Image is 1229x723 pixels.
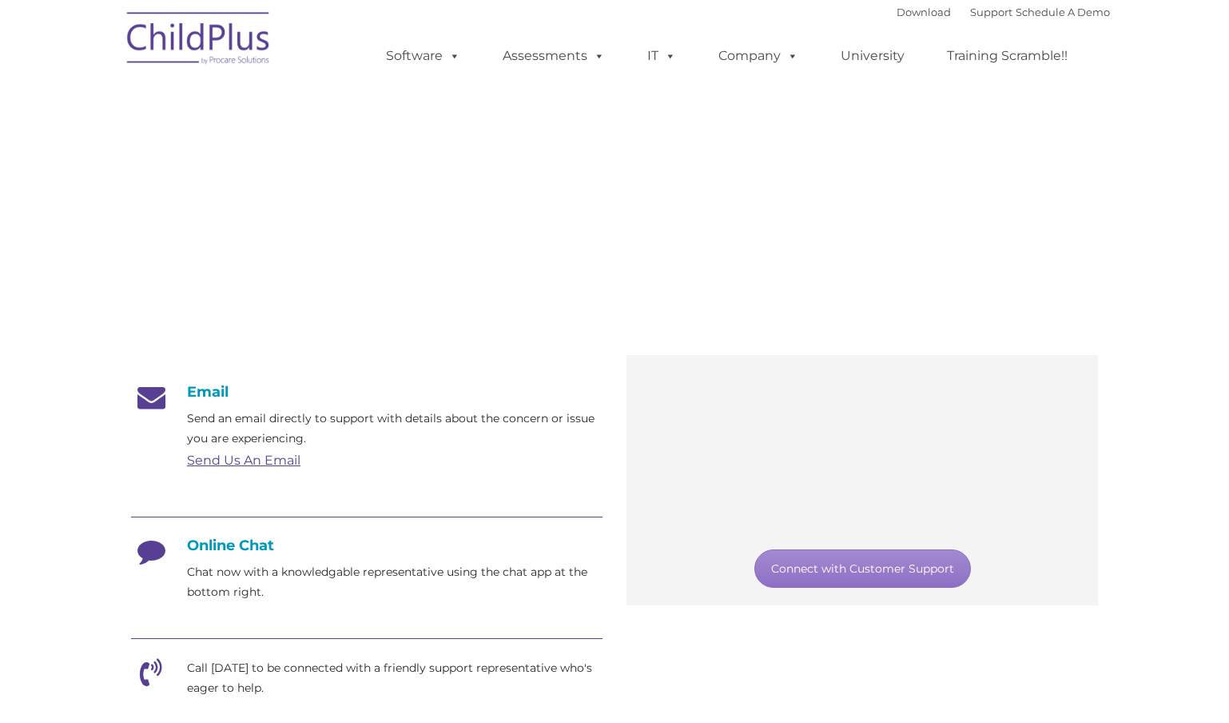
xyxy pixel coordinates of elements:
[187,658,603,698] p: Call [DATE] to be connected with a friendly support representative who's eager to help.
[931,40,1084,72] a: Training Scramble!!
[897,6,1110,18] font: |
[131,383,603,401] h4: Email
[119,1,279,81] img: ChildPlus by Procare Solutions
[631,40,692,72] a: IT
[970,6,1012,18] a: Support
[754,549,971,588] a: Connect with Customer Support
[187,453,300,468] a: Send Us An Email
[187,562,603,602] p: Chat now with a knowledgable representative using the chat app at the bottom right.
[131,537,603,554] h4: Online Chat
[825,40,921,72] a: University
[702,40,814,72] a: Company
[1016,6,1110,18] a: Schedule A Demo
[897,6,951,18] a: Download
[370,40,476,72] a: Software
[487,40,621,72] a: Assessments
[187,409,603,449] p: Send an email directly to support with details about the concern or issue you are experiencing.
